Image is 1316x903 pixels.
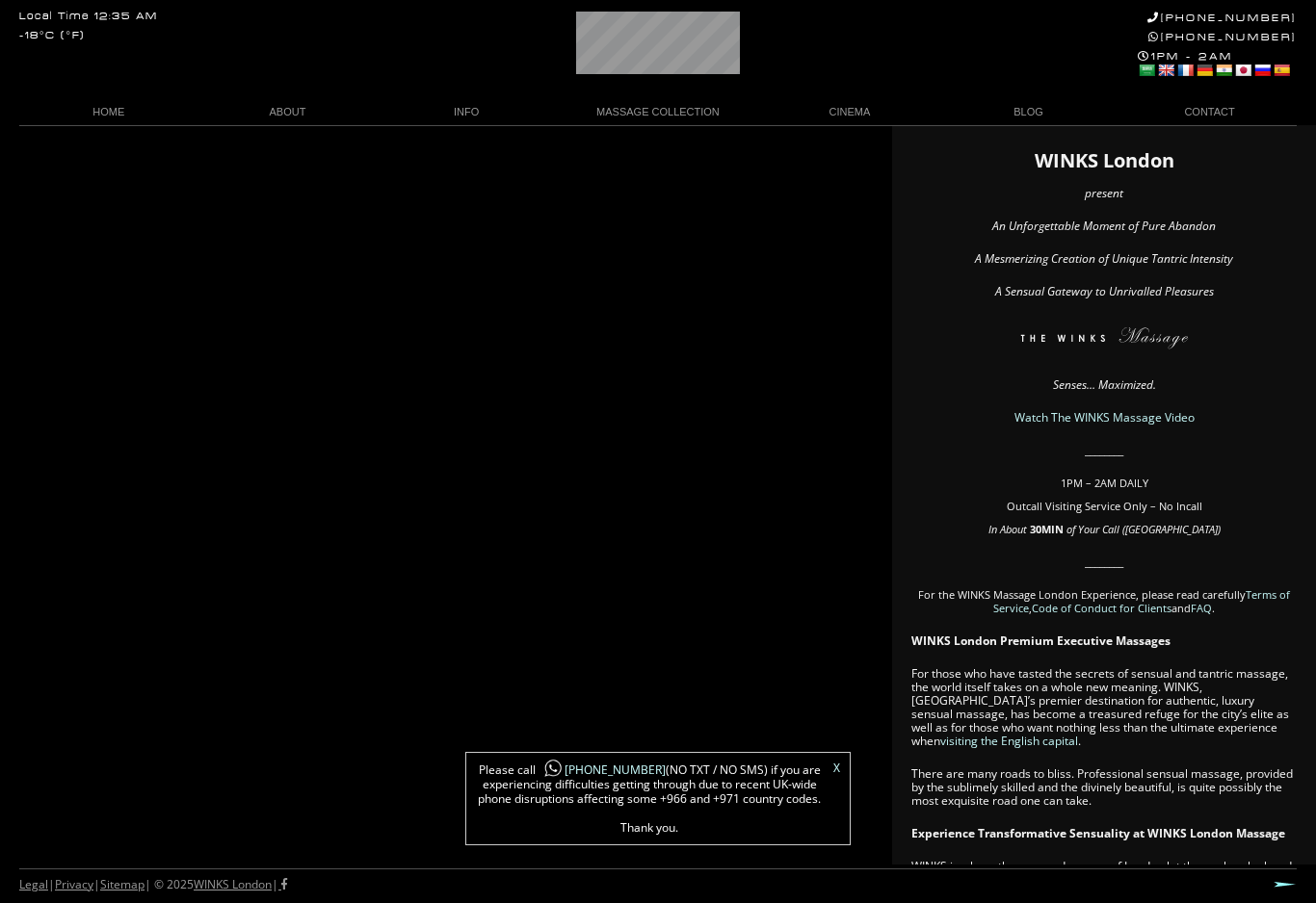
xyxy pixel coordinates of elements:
[1148,31,1297,43] a: [PHONE_NUMBER]
[940,733,1078,749] a: visiting the English capital
[536,761,666,778] a: [PHONE_NUMBER]
[198,99,378,125] a: ABOUT
[911,767,1297,808] p: There are many roads to bliss. Professional sensual massage, provided by the sublimely skilled an...
[1030,522,1041,536] span: 30
[1061,476,1148,490] span: 1PM – 2AM DAILY
[1032,601,1171,615] a: Code of Conduct for Clients
[19,12,158,22] div: Local Time 12:35 AM
[1138,50,1297,81] div: 1PM - 2AM
[55,876,93,892] a: Privacy
[1147,12,1297,24] a: [PHONE_NUMBER]
[939,99,1119,125] a: BLOG
[476,762,823,835] span: Please call (NO TXT / NO SMS) if you are experiencing difficulties getting through due to recent ...
[988,522,1027,536] em: In About
[833,762,840,774] a: X
[19,869,287,900] div: | | | © 2025 |
[1041,522,1064,536] strong: MIN
[1215,63,1232,78] a: Hindi
[918,587,1290,615] span: For the WINKS Massage London Experience, please read carefully , and .
[19,99,198,125] a: HOME
[19,31,85,41] div: -18°C (°F)
[1138,63,1155,78] a: Arabic
[760,99,939,125] a: CINEMA
[911,825,1285,841] strong: Experience Transformative Sensuality at WINKS London Massage
[377,99,556,125] a: INFO
[1274,881,1297,888] a: Next
[1118,99,1297,125] a: CONTACT
[100,876,145,892] a: Sitemap
[1053,376,1156,393] em: Senses… Maximized.
[995,283,1214,299] em: A Sensual Gateway to Unrivalled Pleasures
[1066,522,1221,536] em: of Your Call ([GEOGRAPHIC_DATA])
[992,218,1216,234] em: An Unforgettable Moment of Pure Abandon
[911,667,1297,748] p: For those who have tasted the secrets of sensual and tantric massage, the world itself takes on a...
[1007,499,1202,513] span: Outcall Visiting Service Only – No Incall
[1234,63,1251,78] a: Japanese
[1191,601,1212,615] a: FAQ
[1196,63,1213,78] a: German
[962,327,1246,356] img: The WINKS London Massage
[1273,63,1290,78] a: Spanish
[19,876,48,892] a: Legal
[911,154,1297,168] h1: WINKS London
[911,555,1297,569] p: ________
[1176,63,1194,78] a: French
[1157,63,1174,78] a: English
[911,632,1171,649] strong: WINKS London Premium Executive Massages
[543,759,563,779] img: whatsapp-icon1.png
[975,250,1233,267] em: A Mesmerizing Creation of Unique Tantric Intensity
[1014,409,1195,426] a: Watch The WINKS Massage Video
[194,876,272,892] a: WINKS London
[993,587,1290,615] a: Terms of Service
[911,444,1297,457] p: ________
[1085,185,1123,201] em: present
[556,99,760,125] a: MASSAGE COLLECTION
[1253,63,1271,78] a: Russian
